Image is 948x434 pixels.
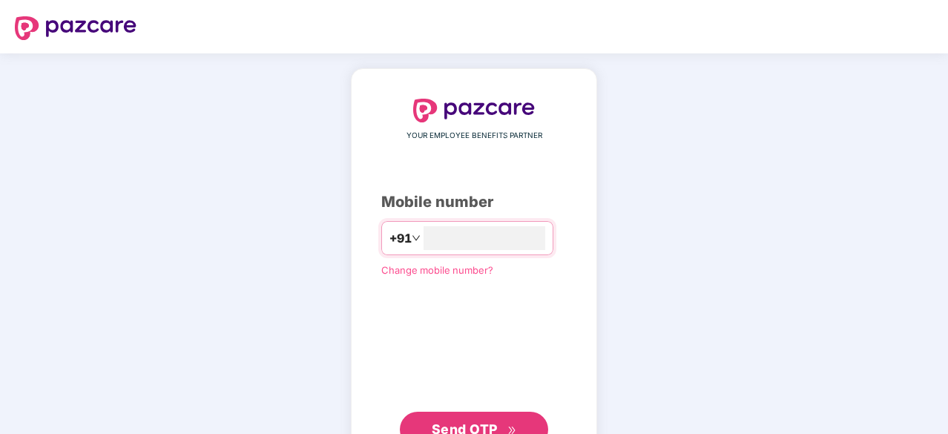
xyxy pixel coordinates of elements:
img: logo [413,99,535,122]
img: logo [15,16,136,40]
span: +91 [389,229,412,248]
span: down [412,234,421,243]
span: YOUR EMPLOYEE BENEFITS PARTNER [406,130,542,142]
a: Change mobile number? [381,264,493,276]
div: Mobile number [381,191,567,214]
